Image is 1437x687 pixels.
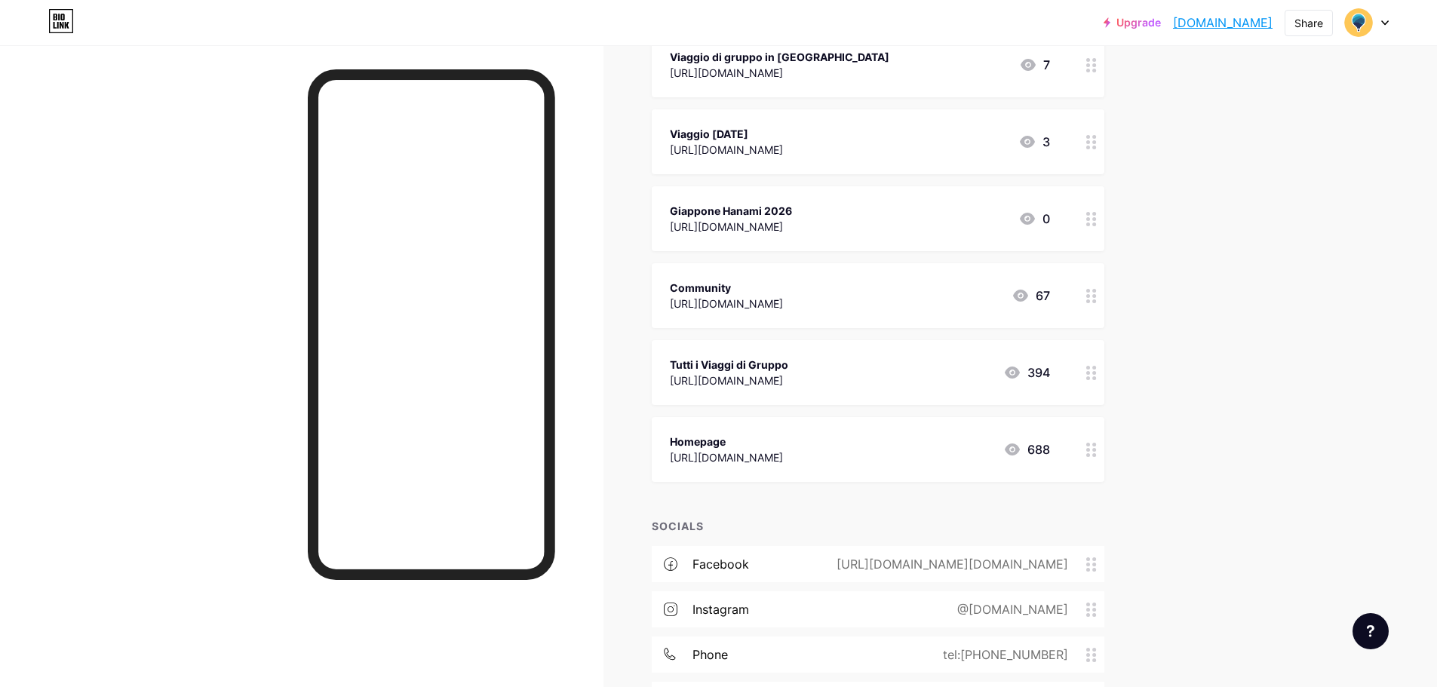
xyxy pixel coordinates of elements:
div: Tutti i Viaggi di Gruppo [670,357,788,373]
a: [DOMAIN_NAME] [1173,14,1273,32]
div: 7 [1019,56,1050,74]
div: 3 [1018,133,1050,151]
img: moondoo [1344,8,1373,37]
div: [URL][DOMAIN_NAME] [670,142,783,158]
div: Homepage [670,434,783,449]
div: [URL][DOMAIN_NAME] [670,219,792,235]
div: 67 [1012,287,1050,305]
div: phone [692,646,728,664]
div: instagram [692,600,749,618]
div: 0 [1018,210,1050,228]
div: [URL][DOMAIN_NAME] [670,65,889,81]
div: [URL][DOMAIN_NAME] [670,449,783,465]
div: Giappone Hanami 2026 [670,203,792,219]
div: Viaggio [DATE] [670,126,783,142]
a: Upgrade [1104,17,1161,29]
div: [URL][DOMAIN_NAME] [670,373,788,388]
div: 394 [1003,363,1050,382]
div: tel:[PHONE_NUMBER] [919,646,1086,664]
div: Share [1294,15,1323,31]
div: Viaggio di gruppo in [GEOGRAPHIC_DATA] [670,49,889,65]
div: [URL][DOMAIN_NAME][DOMAIN_NAME] [812,555,1086,573]
div: SOCIALS [652,518,1104,534]
div: 688 [1003,440,1050,459]
div: @[DOMAIN_NAME] [933,600,1086,618]
div: [URL][DOMAIN_NAME] [670,296,783,311]
div: Community [670,280,783,296]
div: facebook [692,555,749,573]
